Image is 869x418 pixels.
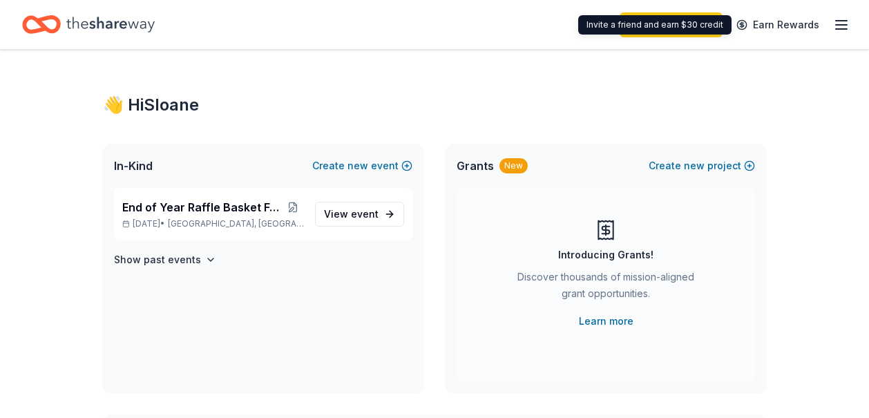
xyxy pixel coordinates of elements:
a: Start free trial [620,12,723,37]
span: [GEOGRAPHIC_DATA], [GEOGRAPHIC_DATA] [168,218,304,229]
div: Discover thousands of mission-aligned grant opportunities. [512,269,700,307]
span: End of Year Raffle Basket Fundraiser [122,199,282,216]
div: 👋 Hi Sloane [103,94,766,116]
button: Show past events [114,251,216,268]
span: new [684,158,705,174]
a: View event [315,202,404,227]
button: Createnewproject [649,158,755,174]
div: Introducing Grants! [558,247,653,263]
a: Learn more [579,313,633,330]
p: [DATE] • [122,218,304,229]
span: In-Kind [114,158,153,174]
span: View [324,206,379,222]
button: Createnewevent [312,158,412,174]
span: event [351,208,379,220]
h4: Show past events [114,251,201,268]
div: New [499,158,528,173]
div: Invite a friend and earn $30 credit [578,15,732,35]
span: new [347,158,368,174]
a: Earn Rewards [728,12,828,37]
span: Grants [457,158,494,174]
a: Home [22,8,155,41]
